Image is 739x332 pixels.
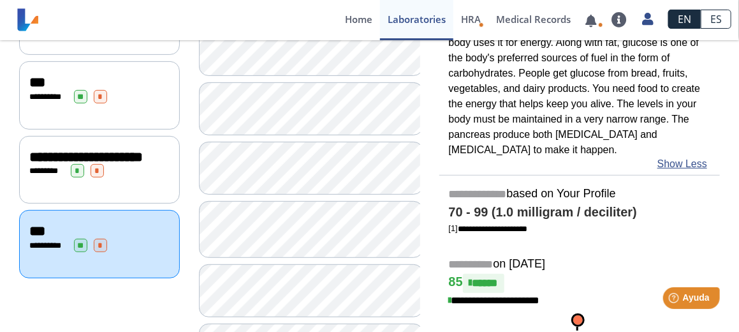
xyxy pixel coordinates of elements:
[668,10,701,29] a: EN
[449,257,710,272] h5: on [DATE]
[449,187,710,202] h5: based on Your Profile
[701,10,731,29] a: ES
[449,205,710,220] h4: 70 - 99 (1.0 milligram / deciliter)
[626,282,725,318] iframe: Help widget launcher
[449,223,528,233] a: [1]
[449,20,710,157] p: Glucose is a sugar you get from the foods you eat. The body uses it for energy. Along with fat, g...
[461,13,481,26] span: HRA
[449,274,710,293] h4: 85
[657,156,707,172] a: Show Less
